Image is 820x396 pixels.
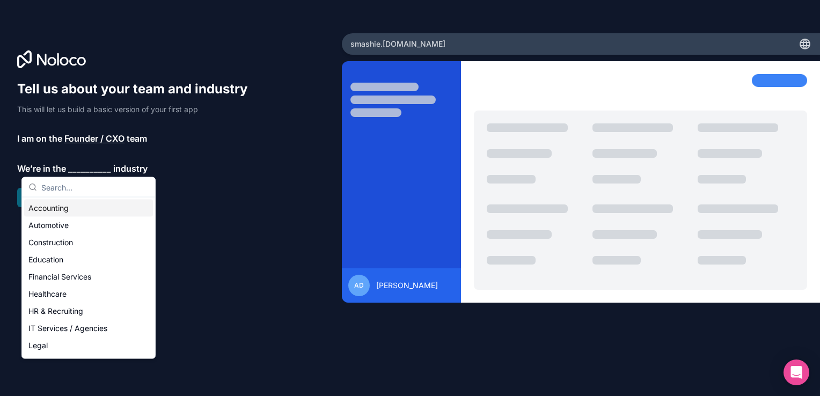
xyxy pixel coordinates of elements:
span: AD [354,281,364,290]
span: I am on the [17,132,62,145]
span: team [127,132,147,145]
span: Founder / CXO [64,132,125,145]
div: Healthcare [24,285,153,303]
input: Search... [41,178,149,197]
div: IT Services / Agencies [24,320,153,337]
div: Suggestions [22,197,155,358]
span: industry [113,162,148,175]
div: Legal [24,337,153,354]
span: [PERSON_NAME] [376,280,438,291]
p: This will let us build a basic version of your first app [17,104,258,115]
h1: Tell us about your team and industry [17,80,258,98]
div: Automotive [24,217,153,234]
div: Education [24,251,153,268]
div: Open Intercom Messenger [784,360,809,385]
div: HR & Recruiting [24,303,153,320]
div: Manufacturing [24,354,153,371]
span: smashie .[DOMAIN_NAME] [350,39,445,49]
div: Accounting [24,200,153,217]
span: We’re in the [17,162,66,175]
span: __________ [68,162,111,175]
div: Construction [24,234,153,251]
div: Financial Services [24,268,153,285]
